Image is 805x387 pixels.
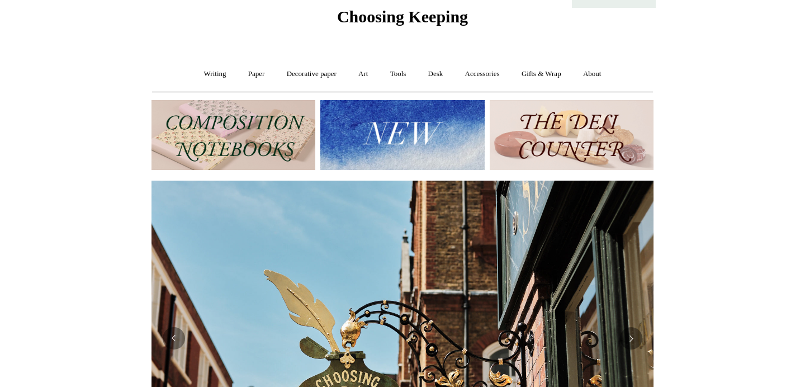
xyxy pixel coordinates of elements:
a: Desk [418,59,453,89]
a: About [573,59,612,89]
button: Next [620,327,642,350]
a: Tools [380,59,416,89]
button: Previous [163,327,185,350]
a: Decorative paper [277,59,347,89]
img: New.jpg__PID:f73bdf93-380a-4a35-bcfe-7823039498e1 [320,100,484,170]
a: Art [348,59,378,89]
a: Accessories [455,59,510,89]
a: Gifts & Wrap [512,59,571,89]
a: Writing [194,59,236,89]
a: Choosing Keeping [337,16,468,24]
img: 202302 Composition ledgers.jpg__PID:69722ee6-fa44-49dd-a067-31375e5d54ec [151,100,315,170]
img: The Deli Counter [490,100,654,170]
span: Choosing Keeping [337,7,468,26]
a: Paper [238,59,275,89]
